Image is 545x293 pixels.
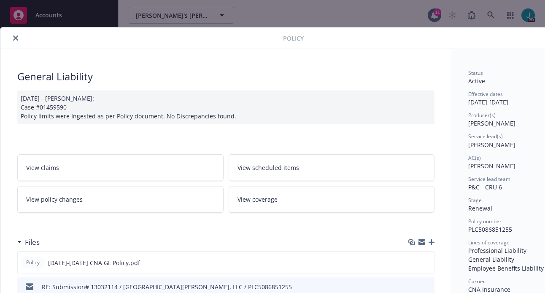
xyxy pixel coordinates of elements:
span: [DATE]-[DATE] CNA GL Policy.pdf [48,258,140,267]
span: Policy number [468,218,502,225]
span: Status [468,69,483,77]
a: View policy changes [17,186,224,213]
span: [PERSON_NAME] [468,119,515,127]
button: preview file [424,282,431,291]
span: [PERSON_NAME] [468,141,515,149]
button: preview file [423,258,431,267]
span: Lines of coverage [468,239,510,246]
span: View coverage [237,195,278,204]
a: View scheduled items [229,154,435,181]
span: AC(s) [468,154,481,162]
span: Carrier [468,278,485,285]
h3: Files [25,237,40,248]
span: PLC5086851255 [468,225,512,233]
div: General Liability [17,69,434,84]
span: Renewal [468,204,492,212]
span: P&C - CRU 6 [468,183,502,191]
span: Service lead team [468,175,510,183]
span: View policy changes [26,195,83,204]
span: View claims [26,163,59,172]
div: RE: Submission# 13032114 / [GEOGRAPHIC_DATA][PERSON_NAME], LLC / PLC5086851255 [42,282,292,291]
span: Service lead(s) [468,133,503,140]
button: download file [410,258,416,267]
span: Producer(s) [468,112,496,119]
a: View claims [17,154,224,181]
div: Files [17,237,40,248]
button: close [11,33,21,43]
span: Stage [468,197,482,204]
span: [PERSON_NAME] [468,162,515,170]
span: View scheduled items [237,163,299,172]
span: Policy [24,259,41,266]
div: [DATE] - [PERSON_NAME]: Case #01459590 Policy limits were Ingested as per Policy document. No Dis... [17,90,434,124]
span: Active [468,77,485,85]
span: Effective dates [468,90,503,98]
span: Policy [283,34,304,43]
a: View coverage [229,186,435,213]
button: download file [410,282,417,291]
